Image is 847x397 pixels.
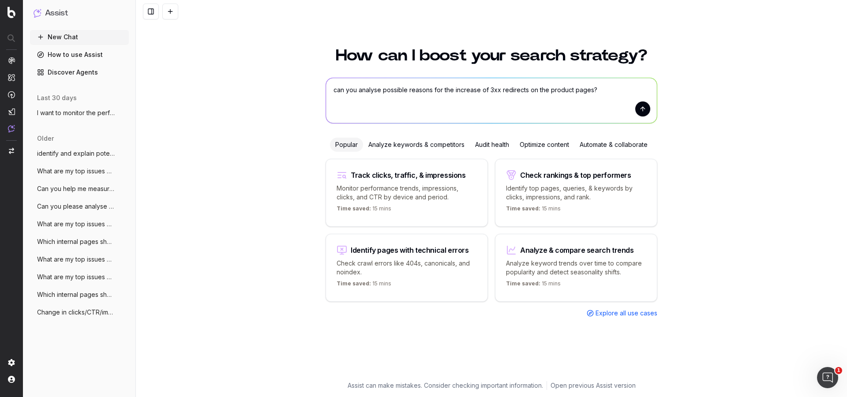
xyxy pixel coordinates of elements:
[37,94,77,102] span: last 30 days
[9,148,14,154] img: Switch project
[351,172,466,179] div: Track clicks, traffic, & impressions
[337,259,477,277] p: Check crawl errors like 404s, canonicals, and noindex.
[37,220,115,228] span: What are my top issues concerning
[37,237,115,246] span: Which internal pages should I link to fr
[506,205,561,216] p: 15 mins
[337,205,391,216] p: 15 mins
[326,78,657,123] textarea: can you analyse possible reasons for the increase of 3xx redirects on the product pages?
[8,57,15,64] img: Analytics
[37,290,115,299] span: Which internal pages should I link to fr
[348,381,543,390] p: Assist can make mistakes. Consider checking important information.
[326,48,657,64] h1: How can I boost your search strategy?
[34,9,41,17] img: Assist
[351,247,469,254] div: Identify pages with technical errors
[30,305,129,319] button: Change in clicks/CTR/impressions over la
[506,259,646,277] p: Analyze keyword trends over time to compare popularity and detect seasonality shifts.
[8,125,15,132] img: Assist
[587,309,657,318] a: Explore all use cases
[506,280,540,287] span: Time saved:
[37,149,115,158] span: identify and explain potential reasons b
[37,308,115,317] span: Change in clicks/CTR/impressions over la
[520,172,631,179] div: Check rankings & top performers
[8,74,15,81] img: Intelligence
[363,138,470,152] div: Analyze keywords & competitors
[7,7,15,18] img: Botify logo
[506,280,561,291] p: 15 mins
[506,184,646,202] p: Identify top pages, queries, & keywords by clicks, impressions, and rank.
[337,280,391,291] p: 15 mins
[30,217,129,231] button: What are my top issues concerning
[30,199,129,213] button: Can you please analyse the heading hiera
[8,91,15,98] img: Activation
[30,106,129,120] button: I want to monitor the performance of pro
[30,146,129,161] button: identify and explain potential reasons b
[30,48,129,62] a: How to use Assist
[330,138,363,152] div: Popular
[37,109,115,117] span: I want to monitor the performance of pro
[30,252,129,266] button: What are my top issues concerning
[37,134,54,143] span: older
[337,205,371,212] span: Time saved:
[30,270,129,284] button: What are my top issues concerning
[514,138,574,152] div: Optimize content
[520,247,634,254] div: Analyze & compare search trends
[37,167,115,176] span: What are my top issues concerning
[8,359,15,366] img: Setting
[835,367,842,374] span: 1
[596,309,657,318] span: Explore all use cases
[30,288,129,302] button: Which internal pages should I link to fr
[8,376,15,383] img: My account
[30,30,129,44] button: New Chat
[817,367,838,388] iframe: Intercom live chat
[8,108,15,115] img: Studio
[574,138,653,152] div: Automate & collaborate
[34,7,125,19] button: Assist
[551,381,636,390] a: Open previous Assist version
[30,235,129,249] button: Which internal pages should I link to fr
[37,202,115,211] span: Can you please analyse the heading hiera
[30,65,129,79] a: Discover Agents
[37,273,115,281] span: What are my top issues concerning
[506,205,540,212] span: Time saved:
[45,7,68,19] h1: Assist
[37,255,115,264] span: What are my top issues concerning
[337,184,477,202] p: Monitor performance trends, impressions, clicks, and CTR by device and period.
[30,182,129,196] button: Can you help me measuring the improvemen
[30,164,129,178] button: What are my top issues concerning
[37,184,115,193] span: Can you help me measuring the improvemen
[337,280,371,287] span: Time saved:
[470,138,514,152] div: Audit health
